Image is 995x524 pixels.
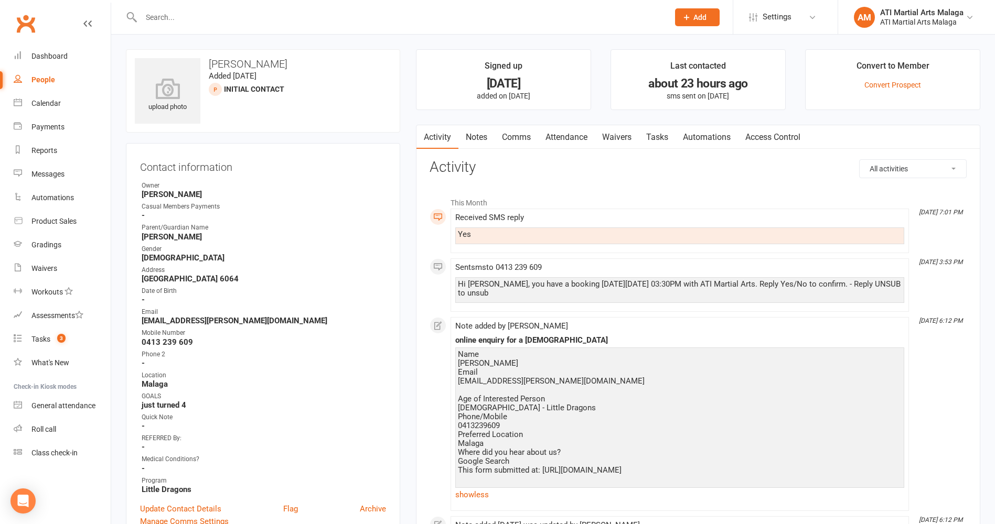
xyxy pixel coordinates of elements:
span: Add [693,13,707,21]
a: Flag [283,503,298,515]
div: Received SMS reply [455,213,904,222]
div: Address [142,265,386,275]
div: Product Sales [31,217,77,225]
strong: - [142,421,386,431]
div: Reports [31,146,57,155]
div: Convert to Member [857,59,929,78]
div: Open Intercom Messenger [10,488,36,514]
a: Roll call [14,418,111,441]
div: ATI Martial Arts Malaga [880,17,964,27]
strong: [EMAIL_ADDRESS][PERSON_NAME][DOMAIN_NAME] [142,316,386,325]
div: upload photo [135,78,200,113]
div: Casual Members Payments [142,202,386,212]
a: Class kiosk mode [14,441,111,465]
h3: Contact information [140,157,386,173]
div: Parent/Guardian Name [142,223,386,233]
a: Messages [14,162,111,186]
div: Payments [31,123,65,131]
div: [DATE] [426,78,581,89]
div: Email [142,307,386,317]
time: Added [DATE] [209,71,256,81]
a: People [14,68,111,92]
strong: [PERSON_NAME] [142,232,386,242]
strong: Malaga [142,379,386,389]
a: Clubworx [13,10,39,37]
a: Notes [458,125,495,149]
div: Workouts [31,288,63,296]
i: [DATE] 6:12 PM [919,317,962,324]
i: [DATE] 6:12 PM [919,516,962,523]
li: This Month [430,192,967,209]
div: Program [142,476,386,486]
div: Gradings [31,241,61,249]
div: What's New [31,358,69,367]
strong: - [142,442,386,452]
div: Location [142,370,386,380]
div: online enquiry for a [DEMOGRAPHIC_DATA] [455,336,904,345]
a: Automations [676,125,738,149]
div: Gender [142,244,386,254]
div: Calendar [31,99,61,107]
a: show less [455,487,904,502]
p: sms sent on [DATE] [620,92,776,100]
a: Activity [416,125,458,149]
div: Assessments [31,311,83,320]
div: Messages [31,170,65,178]
a: Calendar [14,92,111,115]
div: Automations [31,193,74,202]
span: 3 [57,334,66,343]
div: about 23 hours ago [620,78,776,89]
strong: 0413 239 609 [142,337,386,347]
button: Add [675,8,720,26]
a: Tasks [639,125,676,149]
a: Payments [14,115,111,139]
div: Name [PERSON_NAME] Email [EMAIL_ADDRESS][PERSON_NAME][DOMAIN_NAME] Age of Interested Person [DEMO... [458,350,902,484]
div: Owner [142,181,386,191]
div: People [31,75,55,84]
input: Search... [138,10,661,25]
a: Comms [495,125,538,149]
div: Date of Birth [142,286,386,296]
a: Reports [14,139,111,162]
a: Attendance [538,125,595,149]
div: Phone 2 [142,350,386,359]
div: Tasks [31,335,50,343]
a: Archive [360,503,386,515]
div: GOALS [142,391,386,401]
a: Convert Prospect [864,81,921,89]
span: Initial Contact [224,85,284,93]
a: Gradings [14,233,111,257]
div: AM [854,7,875,28]
div: Hi [PERSON_NAME], you have a booking [DATE][DATE] 03:30PM with ATI Martial Arts. Reply Yes/No to ... [458,280,902,298]
strong: [DEMOGRAPHIC_DATA] [142,253,386,263]
a: Dashboard [14,45,111,68]
i: [DATE] 7:01 PM [919,209,962,216]
div: REFERRED By: [142,433,386,443]
div: General attendance [31,401,95,410]
h3: Activity [430,159,967,176]
div: Yes [458,230,902,239]
strong: - [142,464,386,473]
strong: just turned 4 [142,400,386,410]
a: Waivers [595,125,639,149]
a: Automations [14,186,111,210]
div: Medical Conditions? [142,454,386,464]
a: Access Control [738,125,808,149]
span: Sent sms to 0413 239 609 [455,263,542,272]
strong: Little Dragons [142,485,386,494]
div: Waivers [31,264,57,272]
div: Roll call [31,425,56,433]
strong: - [142,211,386,220]
h3: [PERSON_NAME] [135,58,391,70]
div: Note added by [PERSON_NAME] [455,322,904,331]
a: Product Sales [14,210,111,233]
strong: [GEOGRAPHIC_DATA] 6064 [142,274,386,283]
i: [DATE] 3:53 PM [919,258,962,266]
a: Update Contact Details [140,503,221,515]
div: Last contacted [670,59,726,78]
p: added on [DATE] [426,92,581,100]
strong: - [142,295,386,304]
div: Mobile Number [142,328,386,338]
a: What's New [14,351,111,375]
div: ATI Martial Arts Malaga [880,8,964,17]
